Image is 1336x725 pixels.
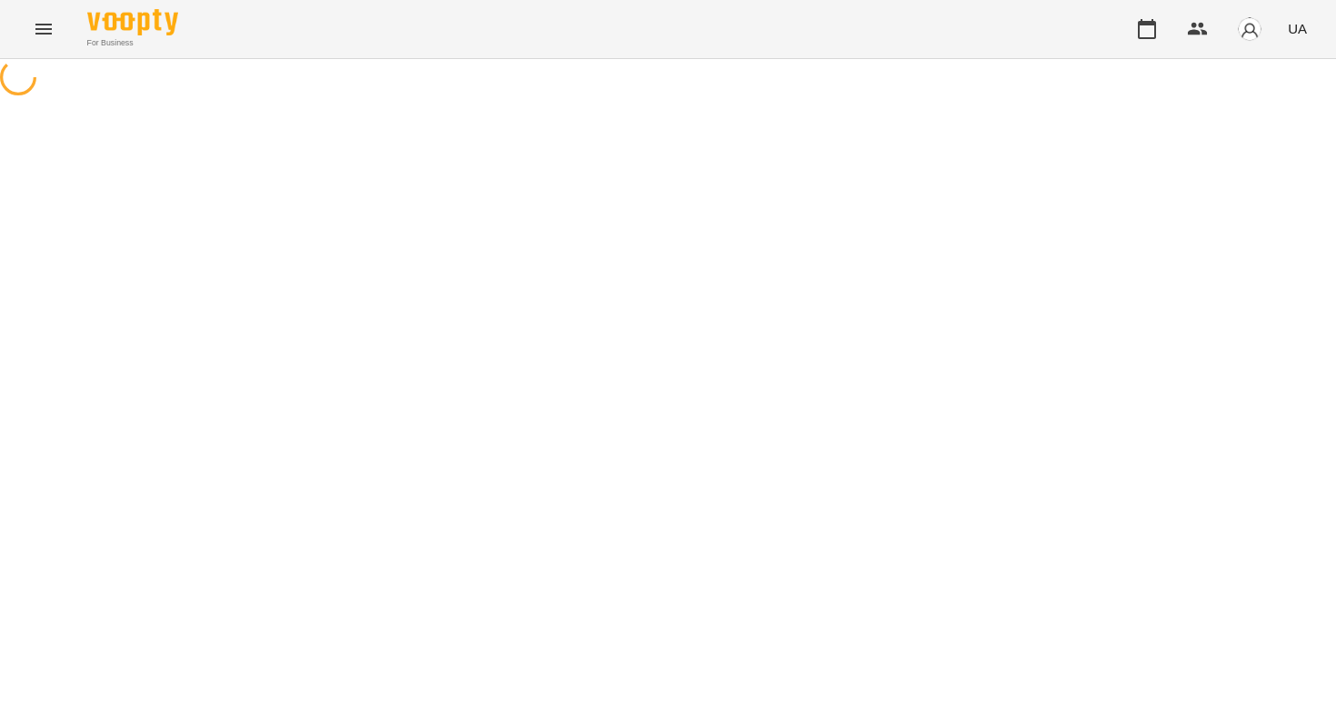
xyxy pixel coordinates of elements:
span: UA [1288,19,1307,38]
img: avatar_s.png [1237,16,1262,42]
img: Voopty Logo [87,9,178,35]
span: For Business [87,37,178,49]
button: Menu [22,7,65,51]
button: UA [1281,12,1314,45]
